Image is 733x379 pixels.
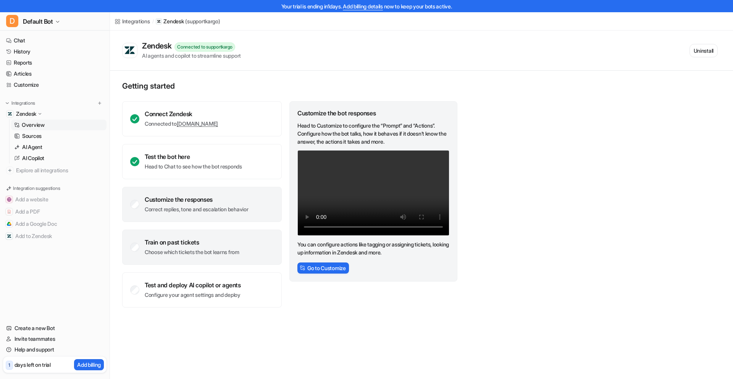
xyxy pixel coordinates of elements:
a: Chat [3,35,107,46]
p: Connected to [145,120,218,128]
div: Customize the bot responses [297,109,449,117]
p: Getting started [122,81,458,91]
a: AI Copilot [11,153,107,164]
p: Zendesk [16,110,36,118]
p: You can configure actions like tagging or assigning tickets, looking up information in Zendesk an... [297,240,449,256]
p: Overview [22,121,45,129]
img: menu_add.svg [97,100,102,106]
div: Customize the responses [145,196,248,203]
a: Create a new Bot [3,323,107,334]
button: Add to ZendeskAdd to Zendesk [3,230,107,242]
button: Add a Google DocAdd a Google Doc [3,218,107,230]
img: Add a PDF [7,209,11,214]
a: Overview [11,120,107,130]
a: AI Agent [11,142,107,152]
img: Zendesk [8,112,12,116]
span: Explore all integrations [16,164,103,177]
span: Default Bot [23,16,53,27]
div: Connect Zendesk [145,110,218,118]
img: Zendesk logo [124,46,136,55]
a: Customize [3,79,107,90]
img: expand menu [5,100,10,106]
div: Test the bot here [145,153,242,160]
button: Uninstall [689,44,718,57]
a: Zendesk(supportkargo) [156,18,220,25]
p: days left on trial [15,361,51,369]
button: Add a PDFAdd a PDF [3,206,107,218]
p: Head to Chat to see how the bot responds [145,163,242,170]
img: Add a Google Doc [7,222,11,226]
p: Add billing [77,361,101,369]
p: AI Agent [22,143,42,151]
div: Connected to supportkargo [174,42,235,52]
img: Add to Zendesk [7,234,11,238]
div: Test and deploy AI copilot or agents [145,281,241,289]
video: Your browser does not support the video tag. [297,150,449,236]
button: Add a websiteAdd a website [3,193,107,206]
a: Integrations [115,17,150,25]
img: explore all integrations [6,167,14,174]
div: Integrations [122,17,150,25]
a: [DOMAIN_NAME] [177,120,218,127]
button: Integrations [3,99,37,107]
p: 1 [8,362,10,369]
div: Zendesk [142,41,174,50]
img: CstomizeIcon [300,265,305,270]
div: Train on past tickets [145,238,239,246]
p: Configure your agent settings and deploy [145,291,241,299]
p: Zendesk [163,18,184,25]
a: Invite teammates [3,334,107,344]
p: Integration suggestions [13,185,60,192]
span: D [6,15,18,27]
button: Go to Customize [297,262,349,274]
a: History [3,46,107,57]
a: Reports [3,57,107,68]
a: Sources [11,131,107,141]
p: Sources [22,132,42,140]
p: AI Copilot [22,154,44,162]
button: Add billing [74,359,104,370]
p: Correct replies, tone and escalation behavior [145,206,248,213]
a: Explore all integrations [3,165,107,176]
a: Add billing details [343,3,383,10]
p: Choose which tickets the bot learns from [145,248,239,256]
p: Head to Customize to configure the “Prompt” and “Actions”. Configure how the bot talks, how it be... [297,121,449,146]
span: / [152,18,154,25]
p: ( supportkargo ) [185,18,220,25]
img: Add a website [7,197,11,202]
a: Help and support [3,344,107,355]
a: Articles [3,68,107,79]
p: Integrations [11,100,35,106]
div: AI agents and copilot to streamline support [142,52,241,60]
